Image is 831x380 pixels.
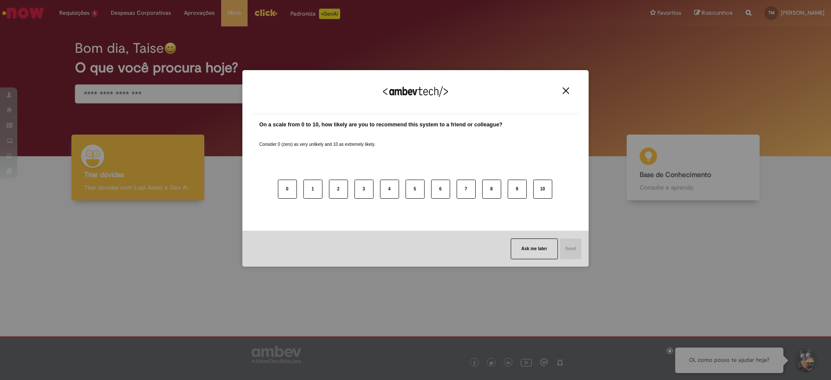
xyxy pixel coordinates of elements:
label: Consider 0 (zero) as very unlikely and 10 as extremely likely. [259,131,375,148]
button: 6 [431,180,450,199]
img: Close [563,87,569,94]
button: 5 [406,180,425,199]
img: Logo Ambevtech [383,86,448,97]
button: 1 [303,180,322,199]
button: 7 [457,180,476,199]
button: 9 [508,180,527,199]
button: Ask me later [511,238,558,259]
button: 2 [329,180,348,199]
button: 4 [380,180,399,199]
label: On a scale from 0 to 10, how likely are you to recommend this system to a friend or colleague? [259,121,502,129]
button: Close [560,87,572,94]
button: 10 [533,180,552,199]
button: 8 [482,180,501,199]
button: 0 [278,180,297,199]
button: 3 [354,180,374,199]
